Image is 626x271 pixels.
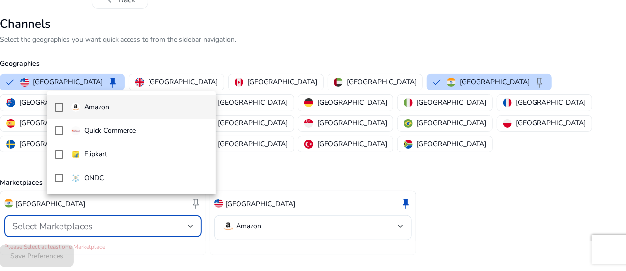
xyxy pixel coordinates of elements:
p: Flipkart [84,149,107,160]
img: flipkart.svg [71,150,80,159]
p: ONDC [84,173,104,183]
img: ondc-sm.webp [71,174,80,182]
p: Amazon [84,102,109,113]
img: quick-commerce.gif [71,126,80,135]
p: Quick Commerce [84,125,136,136]
img: amazon.svg [71,103,80,112]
